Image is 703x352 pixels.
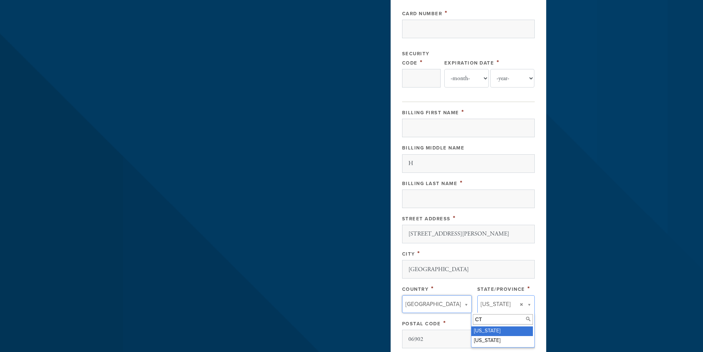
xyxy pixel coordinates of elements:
select: Expiration Date month [444,69,489,88]
label: State/Province [477,286,525,292]
select: Expiration Date year [490,69,535,88]
span: This field is required. [417,249,420,257]
span: This field is required. [497,58,500,66]
label: City [402,251,415,257]
label: Billing Last Name [402,181,458,187]
label: Billing First Name [402,110,459,116]
span: This field is required. [527,284,530,293]
label: Country [402,286,429,292]
label: Security Code [402,51,430,66]
span: This field is required. [460,179,463,187]
label: Card Number [402,11,442,17]
span: This field is required. [431,284,434,293]
label: Postal Code [402,321,441,327]
span: This field is required. [461,108,464,116]
span: This field is required. [445,9,448,17]
a: [GEOGRAPHIC_DATA] [402,295,472,313]
span: This field is required. [420,58,423,66]
label: Billing Middle Name [402,145,465,151]
div: [US_STATE] [471,326,533,336]
span: This field is required. [453,214,456,222]
span: [GEOGRAPHIC_DATA] [405,299,461,309]
label: Street Address [402,216,451,222]
label: Expiration Date [444,60,494,66]
span: [US_STATE] [481,299,511,309]
a: [US_STATE] [477,295,535,313]
span: This field is required. [443,319,446,327]
div: [US_STATE] [471,336,533,346]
